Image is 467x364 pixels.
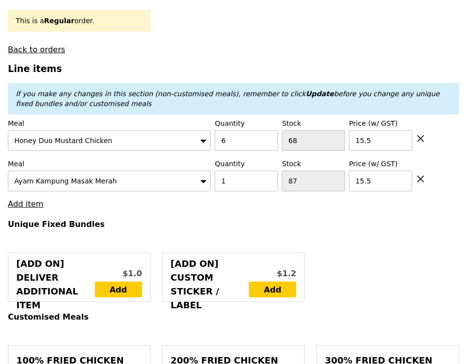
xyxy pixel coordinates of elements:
[8,64,459,74] h3: Line items
[16,257,95,297] div: [Add on] Deliver Additional Item
[14,137,112,145] span: Honey Duo Mustard Chicken
[8,312,459,322] h4: Customised Meals
[306,90,334,98] b: Update
[8,45,65,54] a: Back to orders
[249,282,296,297] a: Add
[44,17,74,25] b: Regular
[16,16,143,26] div: This is a order.
[349,159,412,169] label: Price (w/ GST)
[8,118,211,128] label: Meal
[95,268,142,280] div: $1.0
[282,118,345,128] label: Stock
[249,268,296,280] div: $1.2
[14,177,117,185] span: Ayam Kampung Masak Merah
[215,118,278,128] label: Quantity
[282,159,345,169] label: Stock
[8,219,459,229] h4: Unique Fixed Bundles
[8,159,211,169] label: Meal
[171,257,249,297] div: [Add on] Custom Sticker / Label
[215,159,278,169] label: Quantity
[8,199,43,209] a: Add item
[95,282,142,297] a: Add
[16,90,439,108] em: If you make any changes in this section (non-customised meals), remember to click before you chan...
[349,118,412,128] label: Price (w/ GST)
